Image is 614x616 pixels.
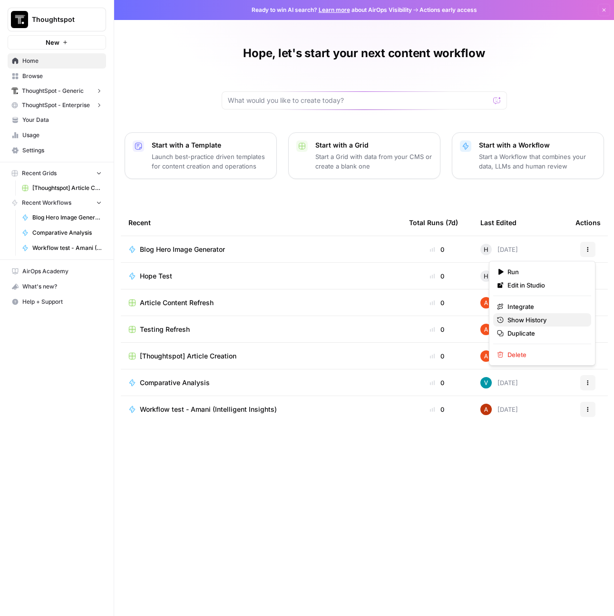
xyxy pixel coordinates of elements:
button: Workspace: Thoughtspot [8,8,106,31]
span: Ready to win AI search? about AirOps Visibility [252,6,412,14]
div: [DATE] [480,324,518,335]
span: Recent Workflows [22,199,71,207]
div: 0 [409,351,465,361]
div: 0 [409,271,465,281]
span: Comparative Analysis [140,378,210,387]
a: Home [8,53,106,69]
span: Your Data [22,116,102,124]
div: Actions [575,209,601,236]
span: Usage [22,131,102,139]
a: Comparative Analysis [18,225,106,240]
h1: Hope, let's start your next content workflow [243,46,485,61]
a: Testing Refresh [128,325,394,334]
div: [DATE] [480,244,518,255]
button: Help + Support [8,294,106,309]
input: What would you like to create today? [228,96,489,105]
button: Start with a GridStart a Grid with data from your CMS or create a blank one [288,132,440,179]
span: ThoughtSpot - Enterprise [22,101,90,109]
button: What's new? [8,279,106,294]
div: [DATE] [480,350,518,362]
span: [Thoughtspot] Article Creation [140,351,236,361]
span: Testing Refresh [140,325,190,334]
button: New [8,35,106,50]
span: Workflow test - Amani (Intelligent Insights) [140,405,277,414]
a: Workflow test - Amani (Intelligent Insights) [128,405,394,414]
span: Hope Test [140,271,172,281]
span: Edit in Studio [507,280,584,290]
p: Start with a Workflow [479,140,596,150]
img: cje7zb9ux0f2nqyv5qqgv3u0jxek [480,350,492,362]
a: Settings [8,143,106,158]
span: Delete [507,350,584,359]
p: Start with a Template [152,140,269,150]
a: Your Data [8,112,106,128]
span: Run [507,267,584,277]
div: [DATE] [480,404,518,415]
img: cje7zb9ux0f2nqyv5qqgv3u0jxek [480,324,492,335]
span: Recent Grids [22,169,57,178]
img: gulybe6i1e68lyx60rjkfycw3fyu [480,377,492,388]
span: Show History [507,315,584,325]
button: Recent Grids [8,166,106,180]
span: Actions early access [419,6,477,14]
p: Start a Grid with data from your CMS or create a blank one [315,152,432,171]
a: Workflow test - Amani (Intelligent Insights) [18,240,106,256]
div: 0 [409,298,465,308]
span: Workflow test - Amani (Intelligent Insights) [32,244,102,252]
span: AirOps Academy [22,267,102,276]
span: Integrate [507,302,584,311]
a: [Thoughtspot] Article Creation [128,351,394,361]
a: [Thoughtspot] Article Creation [18,180,106,196]
span: Home [22,57,102,65]
span: H [484,245,488,254]
div: Recent [128,209,394,236]
div: 0 [409,325,465,334]
a: Learn more [319,6,350,13]
span: Article Content Refresh [140,298,214,308]
a: Comparative Analysis [128,378,394,387]
p: Start a Workflow that combines your data, LLMs and human review [479,152,596,171]
div: [DATE] [480,297,518,308]
span: Help + Support [22,298,102,306]
p: Launch best-practice driven templates for content creation and operations [152,152,269,171]
img: cje7zb9ux0f2nqyv5qqgv3u0jxek [480,297,492,308]
span: Blog Hero Image Generator [32,213,102,222]
a: Browse [8,69,106,84]
p: Start with a Grid [315,140,432,150]
div: Total Runs (7d) [409,209,458,236]
div: 0 [409,245,465,254]
span: Settings [22,146,102,155]
span: ThoughtSpot - Generic [22,87,84,95]
button: ThoughtSpot - Enterprise [8,98,106,112]
button: ThoughtSpot - Generic [8,84,106,98]
div: [DATE] [480,270,518,282]
img: vrq4y4cr1c7o18g7bic8abpwgxlg [480,404,492,415]
span: Blog Hero Image Generator [140,245,225,254]
button: Recent Workflows [8,196,106,210]
span: Duplicate [507,328,584,338]
div: 0 [409,378,465,387]
a: Article Content Refresh [128,298,394,308]
span: H [484,271,488,281]
span: [Thoughtspot] Article Creation [32,184,102,192]
a: Blog Hero Image Generator [18,210,106,225]
a: Usage [8,128,106,143]
button: Start with a WorkflowStart a Workflow that combines your data, LLMs and human review [452,132,604,179]
img: em6uifynyh9mio6ldxz8kkfnatao [11,88,18,94]
div: Last Edited [480,209,517,236]
span: Browse [22,72,102,80]
span: Thoughtspot [32,15,89,24]
a: Blog Hero Image Generator [128,245,394,254]
span: Comparative Analysis [32,229,102,237]
a: Hope Test [128,271,394,281]
a: AirOps Academy [8,264,106,279]
div: 0 [409,405,465,414]
div: [DATE] [480,377,518,388]
img: Thoughtspot Logo [11,11,28,28]
button: Start with a TemplateLaunch best-practice driven templates for content creation and operations [125,132,277,179]
span: New [46,38,59,47]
